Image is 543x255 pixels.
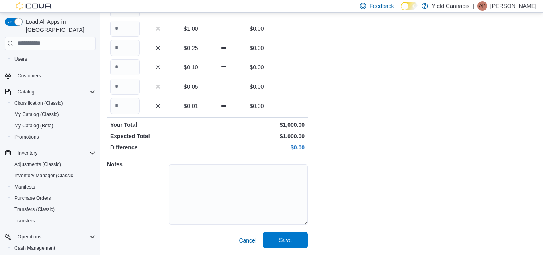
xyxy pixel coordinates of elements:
span: Cash Management [14,245,55,251]
p: $1.00 [176,25,206,33]
input: Quantity [110,59,140,75]
p: $0.00 [242,44,272,52]
span: Manifests [14,184,35,190]
span: Users [14,56,27,62]
span: Adjustments (Classic) [14,161,61,168]
span: Transfers [11,216,96,226]
button: Save [263,232,308,248]
span: Promotions [11,132,96,142]
span: Operations [14,232,96,242]
button: Inventory Manager (Classic) [8,170,99,181]
span: Customers [18,73,41,79]
p: $0.05 [176,83,206,91]
span: My Catalog (Beta) [14,122,53,129]
button: Classification (Classic) [8,97,99,109]
a: Transfers (Classic) [11,205,58,214]
span: Catalog [18,89,34,95]
a: Customers [14,71,44,81]
button: Purchase Orders [8,193,99,204]
span: Inventory [14,148,96,158]
span: Load All Apps in [GEOGRAPHIC_DATA] [23,18,96,34]
button: Customers [2,70,99,81]
div: Alex Pak [477,1,487,11]
p: $1,000.00 [209,132,305,140]
span: Inventory Manager (Classic) [11,171,96,180]
input: Quantity [110,21,140,37]
button: Catalog [2,86,99,97]
span: Customers [14,70,96,81]
p: [PERSON_NAME] [490,1,537,11]
p: $0.00 [242,102,272,110]
span: Inventory Manager (Classic) [14,172,75,179]
a: Classification (Classic) [11,98,66,108]
span: My Catalog (Classic) [11,110,96,119]
span: Classification (Classic) [14,100,63,106]
span: AP [479,1,486,11]
button: Cancel [236,232,260,249]
button: Catalog [14,87,37,97]
button: Transfers [8,215,99,226]
span: Promotions [14,134,39,140]
button: Inventory [14,148,41,158]
input: Quantity [110,79,140,95]
span: My Catalog (Classic) [14,111,59,118]
a: My Catalog (Beta) [11,121,57,131]
span: Catalog [14,87,96,97]
p: $1,000.00 [209,121,305,129]
a: Inventory Manager (Classic) [11,171,78,180]
a: Promotions [11,132,42,142]
a: Users [11,54,30,64]
input: Dark Mode [401,2,418,10]
p: Yield Cannabis [432,1,470,11]
button: Manifests [8,181,99,193]
button: Users [8,54,99,65]
span: Purchase Orders [11,193,96,203]
span: Cash Management [11,243,96,253]
span: Users [11,54,96,64]
button: Adjustments (Classic) [8,159,99,170]
a: Purchase Orders [11,193,54,203]
a: Cash Management [11,243,58,253]
span: Save [279,236,292,244]
a: Transfers [11,216,38,226]
a: My Catalog (Classic) [11,110,62,119]
span: Transfers [14,218,35,224]
button: Cash Management [8,243,99,254]
span: Manifests [11,182,96,192]
span: Cancel [239,236,256,245]
span: Feedback [369,2,394,10]
button: Promotions [8,131,99,143]
p: $0.25 [176,44,206,52]
p: Your Total [110,121,206,129]
button: Operations [2,231,99,243]
p: $0.00 [242,63,272,71]
span: Adjustments (Classic) [11,160,96,169]
p: $0.01 [176,102,206,110]
a: Adjustments (Classic) [11,160,64,169]
input: Quantity [110,98,140,114]
button: Operations [14,232,45,242]
button: My Catalog (Classic) [8,109,99,120]
span: Transfers (Classic) [11,205,96,214]
button: Inventory [2,147,99,159]
span: My Catalog (Beta) [11,121,96,131]
p: $0.10 [176,63,206,71]
button: My Catalog (Beta) [8,120,99,131]
span: Purchase Orders [14,195,51,201]
p: $0.00 [209,143,305,151]
p: Difference [110,143,206,151]
input: Quantity [110,40,140,56]
span: Inventory [18,150,37,156]
a: Manifests [11,182,38,192]
p: $0.00 [242,83,272,91]
h5: Notes [107,156,167,172]
span: Transfers (Classic) [14,206,55,213]
span: Operations [18,234,41,240]
p: Expected Total [110,132,206,140]
p: | [473,1,474,11]
span: Classification (Classic) [11,98,96,108]
button: Transfers (Classic) [8,204,99,215]
p: $0.00 [242,25,272,33]
img: Cova [16,2,52,10]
